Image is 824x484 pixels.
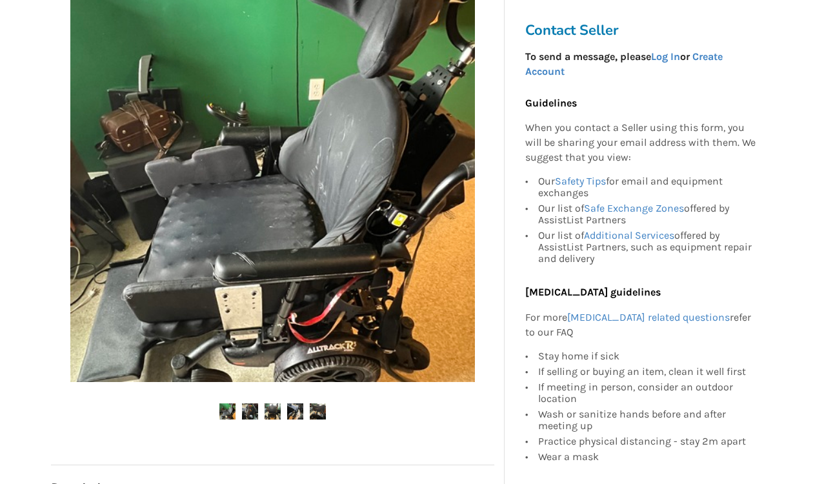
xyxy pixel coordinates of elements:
img: alltrack r3 hybrid wheelchair -wheelchair-mobility-burnaby-assistlist-listing [265,403,281,419]
a: Additional Services [584,229,674,241]
b: Guidelines [525,97,577,109]
img: alltrack r3 hybrid wheelchair -wheelchair-mobility-burnaby-assistlist-listing [287,403,303,419]
a: [MEDICAL_DATA] related questions [567,311,730,323]
div: If meeting in person, consider an outdoor location [538,379,756,407]
img: alltrack r3 hybrid wheelchair -wheelchair-mobility-burnaby-assistlist-listing [310,403,326,419]
img: alltrack r3 hybrid wheelchair -wheelchair-mobility-burnaby-assistlist-listing [219,403,236,419]
div: Our list of offered by AssistList Partners [538,201,756,228]
strong: To send a message, please or [525,50,723,77]
div: If selling or buying an item, clean it well first [538,364,756,379]
b: [MEDICAL_DATA] guidelines [525,286,661,298]
div: Practice physical distancing - stay 2m apart [538,434,756,449]
h3: Contact Seller [525,21,763,39]
div: Our list of offered by AssistList Partners, such as equipment repair and delivery [538,228,756,265]
div: Wear a mask [538,449,756,463]
img: alltrack r3 hybrid wheelchair -wheelchair-mobility-burnaby-assistlist-listing [242,403,258,419]
a: Log In [651,50,680,63]
div: Stay home if sick [538,350,756,364]
div: Wash or sanitize hands before and after meeting up [538,407,756,434]
div: Our for email and equipment exchanges [538,176,756,201]
p: For more refer to our FAQ [525,310,756,340]
a: Safety Tips [555,175,606,187]
p: When you contact a Seller using this form, you will be sharing your email address with them. We s... [525,121,756,166]
a: Safe Exchange Zones [584,202,684,214]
